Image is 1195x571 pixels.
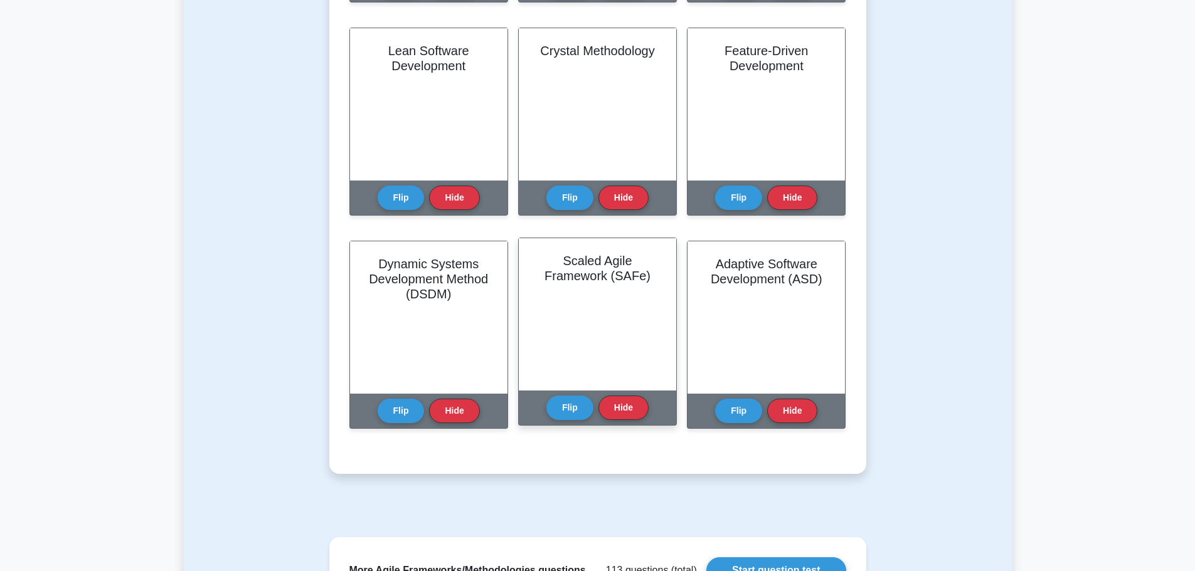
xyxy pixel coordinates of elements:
h2: Scaled Agile Framework (SAFe) [534,253,661,283]
h2: Crystal Methodology [534,43,661,58]
button: Hide [429,399,479,423]
button: Flip [378,399,425,423]
button: Hide [767,186,817,210]
button: Hide [429,186,479,210]
h2: Adaptive Software Development (ASD) [703,256,830,286]
button: Flip [378,186,425,210]
button: Hide [767,399,817,423]
h2: Feature-Driven Development [703,43,830,73]
button: Flip [546,186,593,210]
h2: Dynamic Systems Development Method (DSDM) [365,256,492,301]
h2: Lean Software Development [365,43,492,73]
button: Hide [598,396,649,420]
button: Hide [598,186,649,210]
button: Flip [546,396,593,420]
button: Flip [715,186,762,210]
button: Flip [715,399,762,423]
